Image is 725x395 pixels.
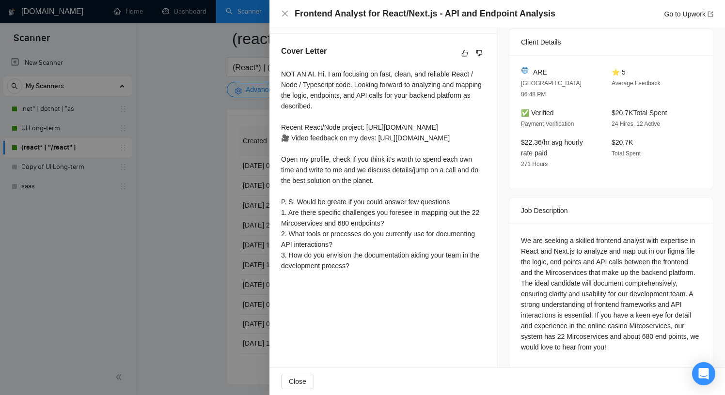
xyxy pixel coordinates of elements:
button: Close [281,374,314,389]
h4: Frontend Analyst for React/Next.js - API and Endpoint Analysis [295,8,555,20]
span: $20.7K [612,138,633,146]
span: export [708,11,713,17]
span: 24 Hires, 12 Active [612,121,660,127]
span: ⭐ 5 [612,68,626,76]
span: ARE [533,67,547,77]
span: Payment Verification [521,121,574,127]
span: $20.7K Total Spent [612,109,667,117]
div: We are seeking a skilled frontend analyst with expertise in React and Next.js to analyze and map ... [521,235,701,352]
div: Job Description [521,197,701,224]
span: Average Feedback [612,80,661,87]
button: like [459,47,471,59]
button: dislike [473,47,485,59]
span: 271 Hours [521,161,548,167]
span: Close [289,376,306,387]
span: $22.36/hr avg hourly rate paid [521,138,583,157]
div: NOT AN AI. Hi. I am focusing on fast, clean, and reliable React / Node / Typescript code. Looking... [281,69,485,271]
div: Client Details [521,29,701,55]
span: ✅ Verified [521,109,554,117]
h5: Cover Letter [281,46,327,57]
div: Open Intercom Messenger [692,362,715,385]
img: 🌐 [521,67,528,74]
a: Go to Upworkexport [664,10,713,18]
span: like [461,49,468,57]
span: dislike [476,49,483,57]
span: Total Spent [612,150,641,157]
button: Close [281,10,289,18]
span: close [281,10,289,17]
span: [GEOGRAPHIC_DATA] 06:48 PM [521,80,582,98]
